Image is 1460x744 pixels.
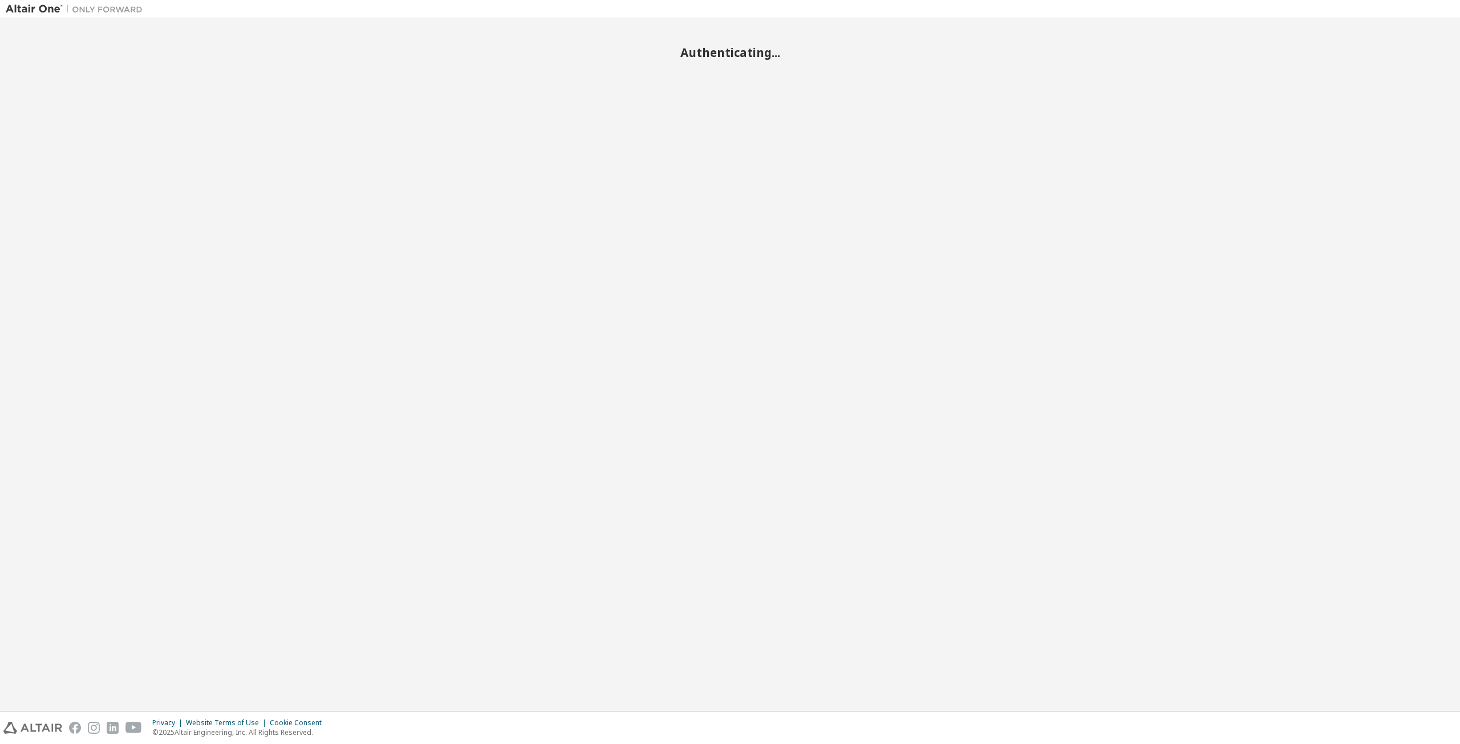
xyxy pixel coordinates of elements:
img: instagram.svg [88,722,100,734]
img: youtube.svg [125,722,142,734]
div: Cookie Consent [270,718,328,727]
img: Altair One [6,3,148,15]
img: linkedin.svg [107,722,119,734]
div: Website Terms of Use [186,718,270,727]
img: altair_logo.svg [3,722,62,734]
p: © 2025 Altair Engineering, Inc. All Rights Reserved. [152,727,328,737]
h2: Authenticating... [6,45,1454,60]
div: Privacy [152,718,186,727]
img: facebook.svg [69,722,81,734]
